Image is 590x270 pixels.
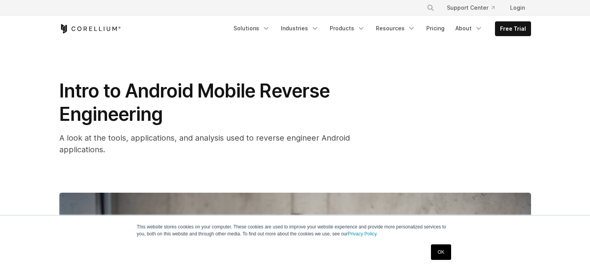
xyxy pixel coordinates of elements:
a: Solutions [229,21,275,35]
a: Privacy Policy. [348,231,378,237]
span: Intro to Android Mobile Reverse Engineering [59,79,330,125]
button: Search [424,1,438,15]
a: Login [504,1,531,15]
a: About [451,21,487,35]
a: Products [325,21,370,35]
a: OK [431,244,451,260]
div: Navigation Menu [417,1,531,15]
a: Industries [276,21,324,35]
a: Corellium Home [59,24,121,33]
a: Resources [371,21,420,35]
a: Free Trial [495,22,531,36]
div: Navigation Menu [229,21,531,36]
a: Support Center [441,1,501,15]
p: This website stores cookies on your computer. These cookies are used to improve your website expe... [137,223,453,237]
a: Pricing [422,21,449,35]
span: A look at the tools, applications, and analysis used to reverse engineer Android applications. [59,133,350,154]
